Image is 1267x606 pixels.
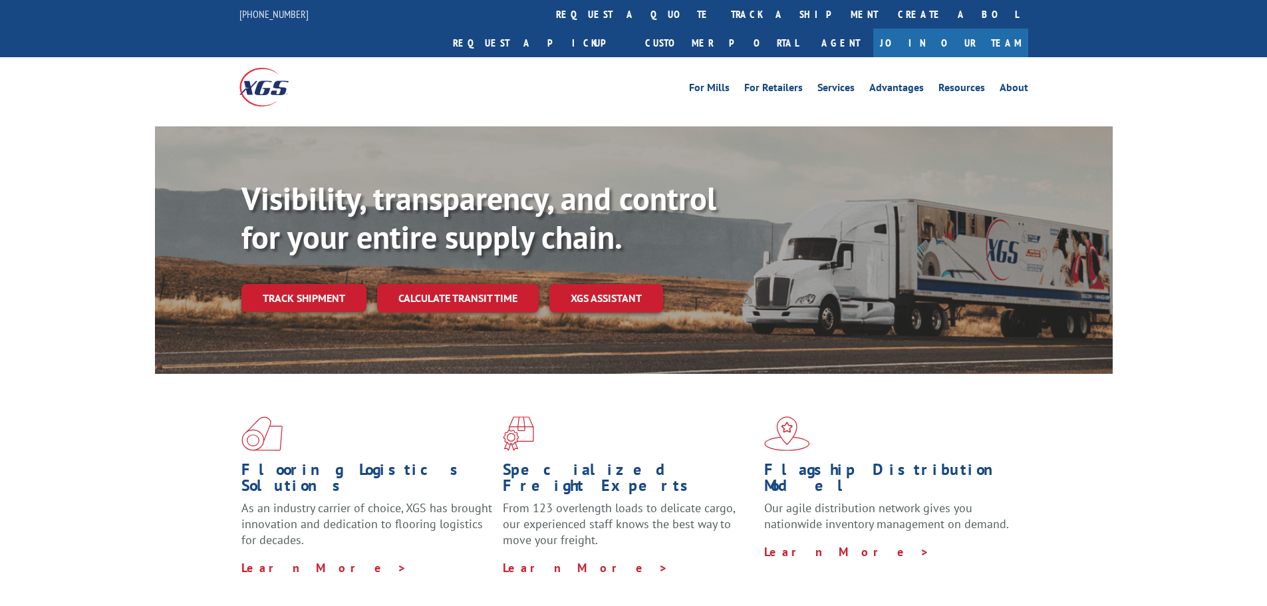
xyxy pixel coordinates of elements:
h1: Flagship Distribution Model [764,462,1016,500]
a: Learn More > [764,544,930,559]
a: Advantages [869,82,924,97]
span: Our agile distribution network gives you nationwide inventory management on demand. [764,500,1009,531]
a: Request a pickup [443,29,635,57]
a: Agent [808,29,873,57]
a: Calculate transit time [377,284,539,313]
b: Visibility, transparency, and control for your entire supply chain. [241,178,716,257]
img: xgs-icon-flagship-distribution-model-red [764,416,810,451]
a: Services [817,82,855,97]
a: [PHONE_NUMBER] [239,7,309,21]
a: Learn More > [503,560,668,575]
img: xgs-icon-total-supply-chain-intelligence-red [241,416,283,451]
span: As an industry carrier of choice, XGS has brought innovation and dedication to flooring logistics... [241,500,492,547]
a: Track shipment [241,284,366,312]
a: For Retailers [744,82,803,97]
a: Learn More > [241,560,407,575]
h1: Specialized Freight Experts [503,462,754,500]
h1: Flooring Logistics Solutions [241,462,493,500]
a: Join Our Team [873,29,1028,57]
p: From 123 overlength loads to delicate cargo, our experienced staff knows the best way to move you... [503,500,754,559]
a: Resources [938,82,985,97]
a: XGS ASSISTANT [549,284,663,313]
a: Customer Portal [635,29,808,57]
a: About [1000,82,1028,97]
a: For Mills [689,82,730,97]
img: xgs-icon-focused-on-flooring-red [503,416,534,451]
